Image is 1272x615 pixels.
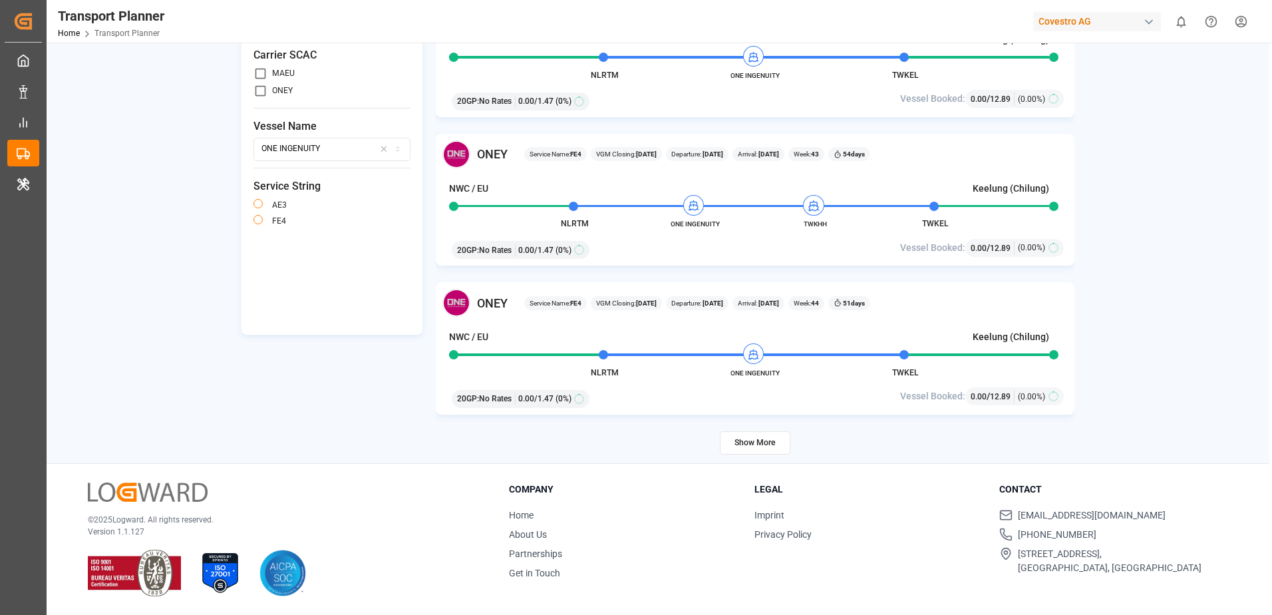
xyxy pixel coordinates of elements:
[570,300,581,307] b: FE4
[259,550,306,596] img: AICPA SOC
[990,244,1011,253] span: 12.89
[596,149,657,159] span: VGM Closing:
[671,298,723,308] span: Departure:
[457,95,479,107] span: 20GP :
[1018,509,1166,522] span: [EMAIL_ADDRESS][DOMAIN_NAME]
[738,149,779,159] span: Arrival:
[1033,9,1166,34] button: Covestro AG
[509,548,562,559] a: Partnerships
[253,178,410,194] span: Service String
[718,368,792,378] span: ONE INGENUITY
[88,550,181,596] img: ISO 9001 & ISO 14001 Certification
[442,140,470,168] img: Carrier
[518,244,554,256] span: 0.00 / 1.47
[1033,12,1161,31] div: Covestro AG
[197,550,243,596] img: ISO 27001 Certification
[88,526,476,538] p: Version 1.1.127
[509,568,560,578] a: Get in Touch
[570,150,581,158] b: FE4
[556,393,571,405] span: (0%)
[261,143,320,155] div: ONE INGENUITY
[971,392,987,401] span: 0.00
[718,71,792,81] span: ONE INGENUITY
[518,393,554,405] span: 0.00 / 1.47
[58,6,164,26] div: Transport Planner
[253,118,410,134] span: Vessel Name
[990,392,1011,401] span: 12.89
[1018,528,1096,542] span: [PHONE_NUMBER]
[88,514,476,526] p: © 2025 Logward. All rights reserved.
[922,219,949,228] span: TWKEL
[811,300,819,307] b: 44
[754,529,812,540] a: Privacy Policy
[1166,7,1196,37] button: show 0 new notifications
[1018,391,1045,403] span: (0.00%)
[971,241,1015,255] div: /
[1018,93,1045,105] span: (0.00%)
[636,150,657,158] b: [DATE]
[253,47,410,63] span: Carrier SCAC
[636,300,657,307] b: [DATE]
[457,393,479,405] span: 20GP :
[757,150,779,158] b: [DATE]
[738,298,779,308] span: Arrival:
[971,244,987,253] span: 0.00
[701,300,723,307] b: [DATE]
[509,529,547,540] a: About Us
[556,95,571,107] span: (0%)
[973,330,1049,344] h4: Keelung (Chilung)
[720,431,790,455] button: Show More
[811,150,819,158] b: 43
[449,330,488,344] h4: NWC / EU
[900,389,965,403] span: Vessel Booked:
[561,219,589,228] span: NLRTM
[479,95,512,107] span: No Rates
[757,300,779,307] b: [DATE]
[843,150,865,158] b: 54 days
[990,95,1011,104] span: 12.89
[457,244,479,256] span: 20GP :
[58,29,80,38] a: Home
[754,510,784,520] a: Imprint
[900,92,965,106] span: Vessel Booked:
[272,69,295,77] label: MAEU
[971,92,1015,106] div: /
[556,244,571,256] span: (0%)
[272,201,287,209] label: AE3
[272,87,293,95] label: ONEY
[971,95,987,104] span: 0.00
[88,483,208,502] img: Logward Logo
[477,145,508,163] span: ONEY
[778,219,852,229] span: TWKHH
[671,149,723,159] span: Departure:
[1018,242,1045,254] span: (0.00%)
[509,510,534,520] a: Home
[973,182,1049,196] h4: Keelung (Chilung)
[701,150,723,158] b: [DATE]
[530,298,581,308] span: Service Name:
[843,300,865,307] b: 51 days
[591,368,619,377] span: NLRTM
[892,71,919,80] span: TWKEL
[596,298,657,308] span: VGM Closing:
[892,368,919,377] span: TWKEL
[754,483,983,497] h3: Legal
[659,219,732,229] span: ONE INGENUITY
[509,483,738,497] h3: Company
[477,294,508,312] span: ONEY
[1196,7,1226,37] button: Help Center
[479,393,512,405] span: No Rates
[794,149,819,159] span: Week:
[518,95,554,107] span: 0.00 / 1.47
[530,149,581,159] span: Service Name:
[479,244,512,256] span: No Rates
[449,182,488,196] h4: NWC / EU
[971,389,1015,403] div: /
[272,217,286,225] label: FE4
